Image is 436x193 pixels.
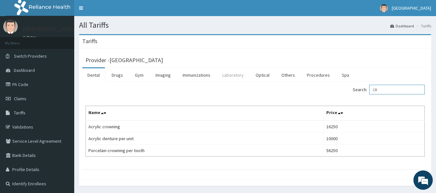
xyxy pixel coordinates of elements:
[177,68,216,82] a: Immunizations
[150,68,176,82] a: Imaging
[302,68,335,82] a: Procedures
[3,126,123,149] textarea: Type your message and hit 'Enter'
[12,32,26,48] img: d_794563401_company_1708531726252_794563401
[14,110,25,116] span: Tariffs
[380,4,388,12] img: User Image
[23,26,76,32] p: [GEOGRAPHIC_DATA]
[130,68,149,82] a: Gym
[86,133,324,145] td: Acrylic denture per unit
[79,21,431,29] h1: All Tariffs
[106,68,128,82] a: Drugs
[392,5,431,11] span: [GEOGRAPHIC_DATA]
[86,145,324,157] td: Porcelain crowning per tooth
[324,133,425,145] td: 10000
[82,68,105,82] a: Dental
[369,85,425,94] input: Search:
[34,36,108,44] div: Chat with us now
[86,57,163,63] h3: Provider - [GEOGRAPHIC_DATA]
[250,68,275,82] a: Optical
[14,53,47,59] span: Switch Providers
[3,19,18,34] img: User Image
[14,67,35,73] span: Dashboard
[276,68,300,82] a: Others
[106,3,121,19] div: Minimize live chat window
[324,121,425,133] td: 16250
[324,145,425,157] td: 56250
[217,68,249,82] a: Laboratory
[324,106,425,121] th: Price
[14,96,26,101] span: Claims
[37,56,89,121] span: We're online!
[415,23,431,29] li: Tariffs
[86,106,324,121] th: Name
[353,85,425,94] label: Search:
[390,23,414,29] a: Dashboard
[82,38,97,44] h3: Tariffs
[337,68,354,82] a: Spa
[23,35,38,40] a: Online
[86,121,324,133] td: Acrylic crowning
